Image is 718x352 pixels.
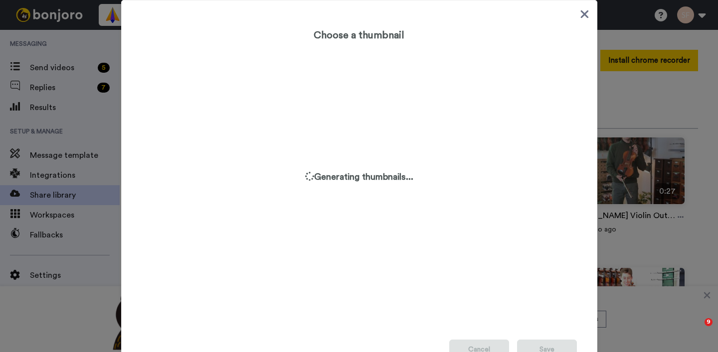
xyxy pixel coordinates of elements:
[142,170,577,184] div: Generating thumbnails...
[684,318,708,342] iframe: Intercom live chat
[705,318,713,326] span: 9
[142,28,577,42] div: Choose a thumbnail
